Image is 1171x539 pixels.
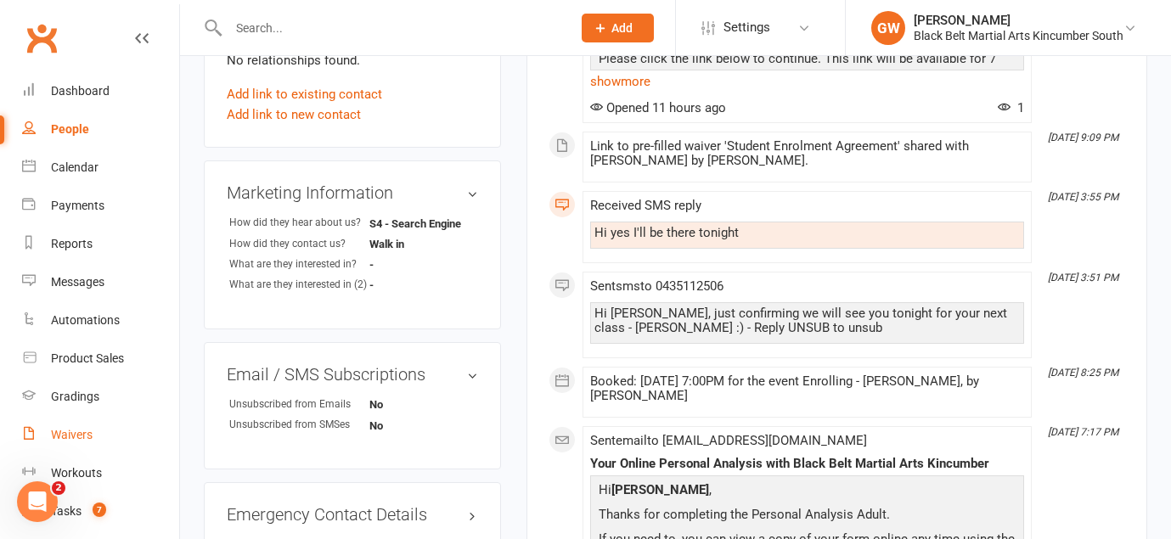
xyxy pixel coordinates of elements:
a: Payments [22,187,179,225]
div: Unsubscribed from SMSes [229,417,369,433]
a: Clubworx [20,17,63,59]
strong: [PERSON_NAME] [611,482,709,497]
div: Messages [51,275,104,289]
a: Tasks 7 [22,492,179,531]
a: Calendar [22,149,179,187]
div: Hi [PERSON_NAME], just confirming we will see you tonight for your next class - [PERSON_NAME] :) ... [594,306,1020,335]
p: Thanks for completing the Personal Analysis Adult. [594,504,1020,529]
div: [PERSON_NAME] [914,13,1123,28]
button: Add [582,14,654,42]
div: Reports [51,237,93,250]
div: What are they interested in? [229,256,369,272]
a: Workouts [22,454,179,492]
a: show more [590,70,1024,93]
span: 2 [52,481,65,495]
div: Workouts [51,466,102,480]
span: Add [611,21,633,35]
div: Dashboard [51,84,110,98]
div: Automations [51,313,120,327]
div: What are they interested in (2) [229,277,369,293]
div: Waivers [51,428,93,441]
span: 7 [93,503,106,517]
div: Payments [51,199,104,212]
span: Opened 11 hours ago [590,100,726,115]
h3: Marketing Information [227,183,478,202]
span: Sent sms to 0435112506 [590,278,723,294]
a: Messages [22,263,179,301]
i: [DATE] 3:51 PM [1048,272,1118,284]
strong: No [369,398,467,411]
div: Unsubscribed from Emails [229,396,369,413]
a: Add link to existing contact [227,84,382,104]
div: Gradings [51,390,99,403]
div: Your Online Personal Analysis with Black Belt Martial Arts Kincumber [590,457,1024,471]
div: Calendar [51,160,99,174]
div: Black Belt Martial Arts Kincumber South [914,28,1123,43]
a: Automations [22,301,179,340]
div: Product Sales [51,351,124,365]
div: How did they contact us? [229,236,369,252]
div: GW [871,11,905,45]
span: Sent email to [EMAIL_ADDRESS][DOMAIN_NAME] [590,433,867,448]
div: Received SMS reply [590,199,1024,213]
div: Hi yes I'll be there tonight [594,226,1020,240]
input: Search... [223,16,560,40]
i: [DATE] 9:09 PM [1048,132,1118,143]
iframe: Intercom live chat [17,481,58,522]
a: Dashboard [22,72,179,110]
h3: Email / SMS Subscriptions [227,365,478,384]
span: 1 [998,100,1024,115]
strong: S4 - Search Engine [369,217,467,230]
div: Booked: [DATE] 7:00PM for the event Enrolling - [PERSON_NAME], by [PERSON_NAME] [590,374,1024,403]
i: [DATE] 7:17 PM [1048,426,1118,438]
div: Tasks [51,504,82,518]
strong: Walk in [369,238,467,250]
h3: Emergency Contact Details [227,505,478,524]
a: Add link to new contact [227,104,361,125]
i: [DATE] 3:55 PM [1048,191,1118,203]
div: How did they hear about us? [229,215,369,231]
span: Settings [723,8,770,47]
strong: - [369,258,467,271]
a: Gradings [22,378,179,416]
p: Hi , [594,480,1020,504]
div: People [51,122,89,136]
a: Product Sales [22,340,179,378]
i: [DATE] 8:25 PM [1048,367,1118,379]
p: No relationships found. [227,50,478,70]
a: Reports [22,225,179,263]
strong: - [369,278,467,291]
a: People [22,110,179,149]
strong: No [369,419,467,432]
div: Link to pre-filled waiver 'Student Enrolment Agreement' shared with [PERSON_NAME] by [PERSON_NAME]. [590,139,1024,168]
a: Waivers [22,416,179,454]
